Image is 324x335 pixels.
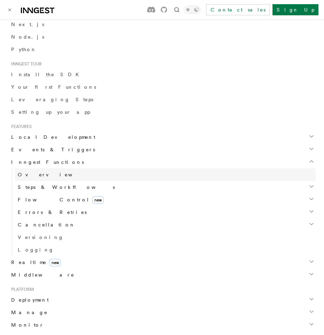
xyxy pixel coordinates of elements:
[15,184,115,191] span: Steps & Workflows
[8,319,316,331] button: Monitor
[8,93,316,106] a: Leveraging Steps
[11,72,83,77] span: Install the SDK
[272,4,318,15] a: Sign Up
[15,168,316,181] a: Overview
[15,231,316,244] a: Versioning
[15,196,104,203] span: Flow Control
[11,97,93,102] span: Leveraging Steps
[8,146,95,153] span: Events & Triggers
[8,134,95,141] span: Local Development
[8,259,61,266] span: Realtime
[11,34,44,40] span: Node.js
[8,321,44,328] span: Monitor
[8,68,316,81] a: Install the SDK
[206,4,270,15] a: Contact sales
[11,22,44,27] span: Next.js
[184,6,200,14] button: Toggle dark mode
[8,143,316,156] button: Events & Triggers
[18,247,54,253] span: Logging
[8,296,49,303] span: Deployment
[11,109,90,115] span: Setting up your app
[15,221,75,228] span: Cancellation
[18,234,64,240] span: Versioning
[15,244,316,256] a: Logging
[6,6,14,14] button: Toggle navigation
[8,156,316,168] button: Inngest Functions
[8,106,316,118] a: Setting up your app
[15,218,316,231] button: Cancellation
[173,6,181,14] button: Find something...
[15,206,316,218] button: Errors & Retries
[8,159,84,166] span: Inngest Functions
[8,269,316,281] button: Middleware
[8,168,316,256] div: Inngest Functions
[49,259,61,266] span: new
[8,271,74,278] span: Middleware
[8,256,316,269] button: Realtimenew
[11,84,96,90] span: Your first Functions
[8,61,42,67] span: Inngest tour
[11,47,37,52] span: Python
[92,196,104,204] span: new
[8,131,316,143] button: Local Development
[8,124,32,129] span: Features
[8,81,316,93] a: Your first Functions
[8,43,316,56] a: Python
[8,306,316,319] button: Manage
[15,193,316,206] button: Flow Controlnew
[8,287,34,292] span: Platform
[8,31,316,43] a: Node.js
[15,181,316,193] button: Steps & Workflows
[8,309,48,316] span: Manage
[8,294,316,306] button: Deployment
[8,18,316,31] a: Next.js
[15,209,87,216] span: Errors & Retries
[18,172,89,177] span: Overview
